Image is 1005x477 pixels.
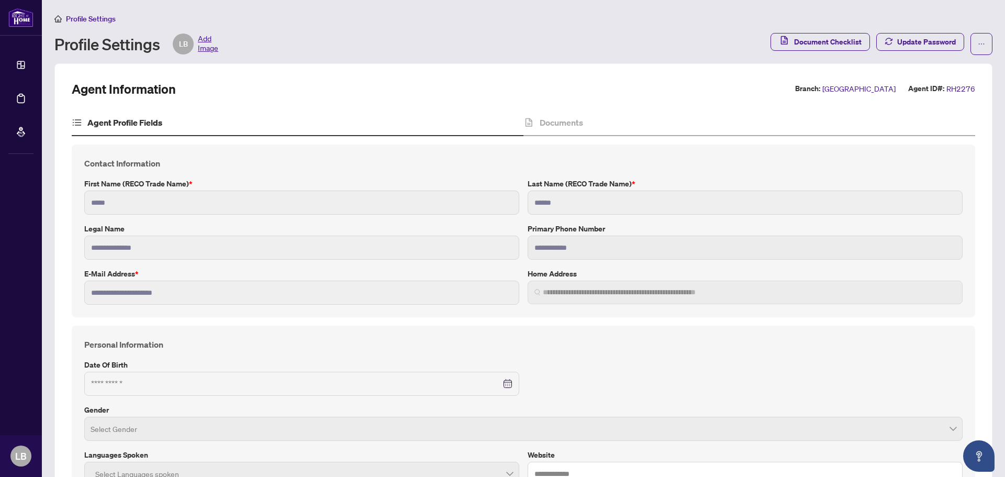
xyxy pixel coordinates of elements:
span: ellipsis [978,40,985,48]
label: Date of Birth [84,359,519,371]
button: Open asap [963,440,995,472]
label: Gender [84,404,963,416]
span: RH2276 [946,83,975,95]
label: Primary Phone Number [528,223,963,235]
h2: Agent Information [72,81,176,97]
h4: Personal Information [84,338,963,351]
label: Last Name (RECO Trade Name) [528,178,963,190]
h4: Contact Information [84,157,963,170]
span: Add Image [198,34,218,54]
label: Languages spoken [84,449,519,461]
span: Profile Settings [66,14,116,24]
button: Update Password [876,33,964,51]
label: Website [528,449,963,461]
label: Legal Name [84,223,519,235]
label: Agent ID#: [908,83,944,95]
label: Branch: [795,83,820,95]
div: Profile Settings [54,34,218,54]
span: Update Password [897,34,956,50]
h4: Documents [540,116,583,129]
label: E-mail Address [84,268,519,280]
span: [GEOGRAPHIC_DATA] [822,83,896,95]
h4: Agent Profile Fields [87,116,162,129]
label: Home Address [528,268,963,280]
label: First Name (RECO Trade Name) [84,178,519,190]
span: LB [179,38,188,50]
span: home [54,15,62,23]
span: Document Checklist [794,34,862,50]
button: Document Checklist [770,33,870,51]
img: logo [8,8,33,27]
img: search_icon [534,289,541,295]
span: LB [15,449,27,463]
